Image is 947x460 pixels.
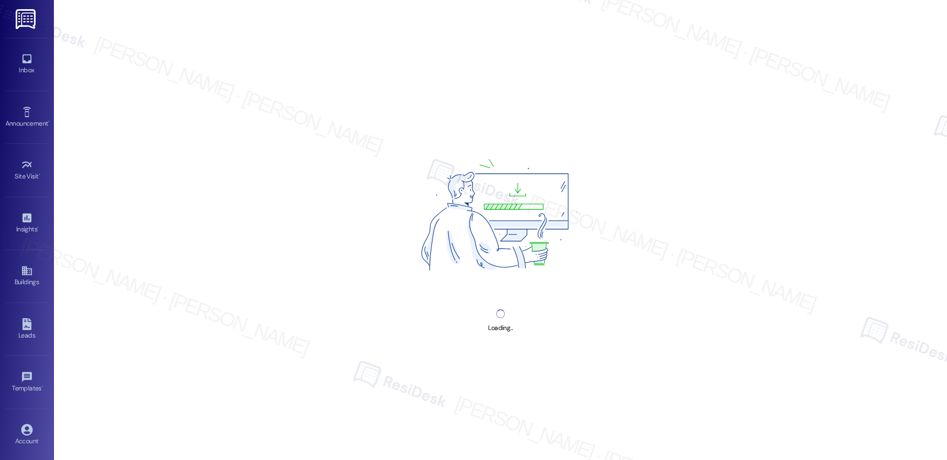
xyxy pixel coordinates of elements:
span: • [39,171,40,178]
a: Inbox [5,50,49,79]
img: ResiDesk Logo [16,9,38,29]
span: • [37,224,39,231]
a: Site Visit • [5,156,49,185]
a: Insights • [5,209,49,238]
span: • [42,383,43,390]
a: Account [5,421,49,450]
a: Buildings [5,262,49,291]
a: Leads [5,315,49,344]
a: Templates • [5,368,49,397]
div: Loading... [488,322,512,334]
span: • [48,118,50,126]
